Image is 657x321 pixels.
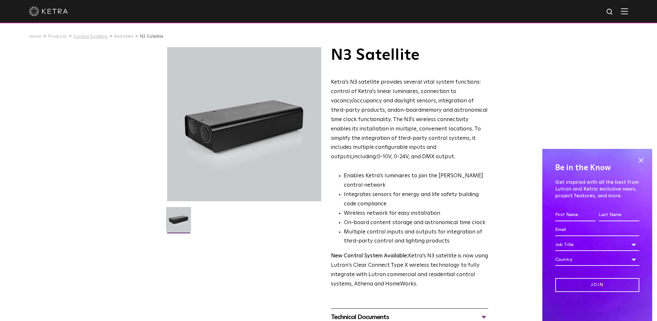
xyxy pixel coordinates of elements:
input: Email [555,224,639,236]
input: Join [555,278,639,292]
img: N3-Controller-2021-Web-Square [166,207,191,237]
div: Job Title [555,239,639,251]
img: ketra-logo-2019-white [29,6,68,16]
p: Ketra’s N3 satellite is now using Lutron’s Clear Connect Type X wireless technology to fully inte... [331,252,488,289]
div: Country [555,254,639,266]
input: First Name [555,209,596,221]
a: Products [48,34,67,39]
g: on-board [397,108,421,113]
li: Wireless network for easy installation [344,209,488,218]
input: Last Name [599,209,639,221]
p: Get inspired with all the best from Lutron and Ketra: exclusive news, project features, and more. [555,179,639,199]
li: On-board content storage and astronomical time clock [344,218,488,228]
a: KetraNet [114,34,133,39]
g: including: [353,154,377,160]
a: Control Systems [73,34,108,39]
img: search icon [606,8,614,16]
strong: New Control System Available: [331,253,408,259]
p: Ketra’s N3 satellite provides several vital system functions: control of Ketra's linear luminaire... [331,78,488,162]
img: Hamburger%20Nav.svg [621,8,628,14]
a: Home [29,34,41,39]
li: Enables Ketra’s luminaires to join the [PERSON_NAME] control network [344,171,488,190]
li: Integrates sensors for energy and life safety building code compliance [344,190,488,209]
li: Multiple control inputs and outputs for integration of third-party control and lighting products [344,228,488,246]
h4: Be in the Know [555,162,639,174]
a: N3 Satellite [140,34,164,39]
h1: N3 Satellite [331,47,488,63]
